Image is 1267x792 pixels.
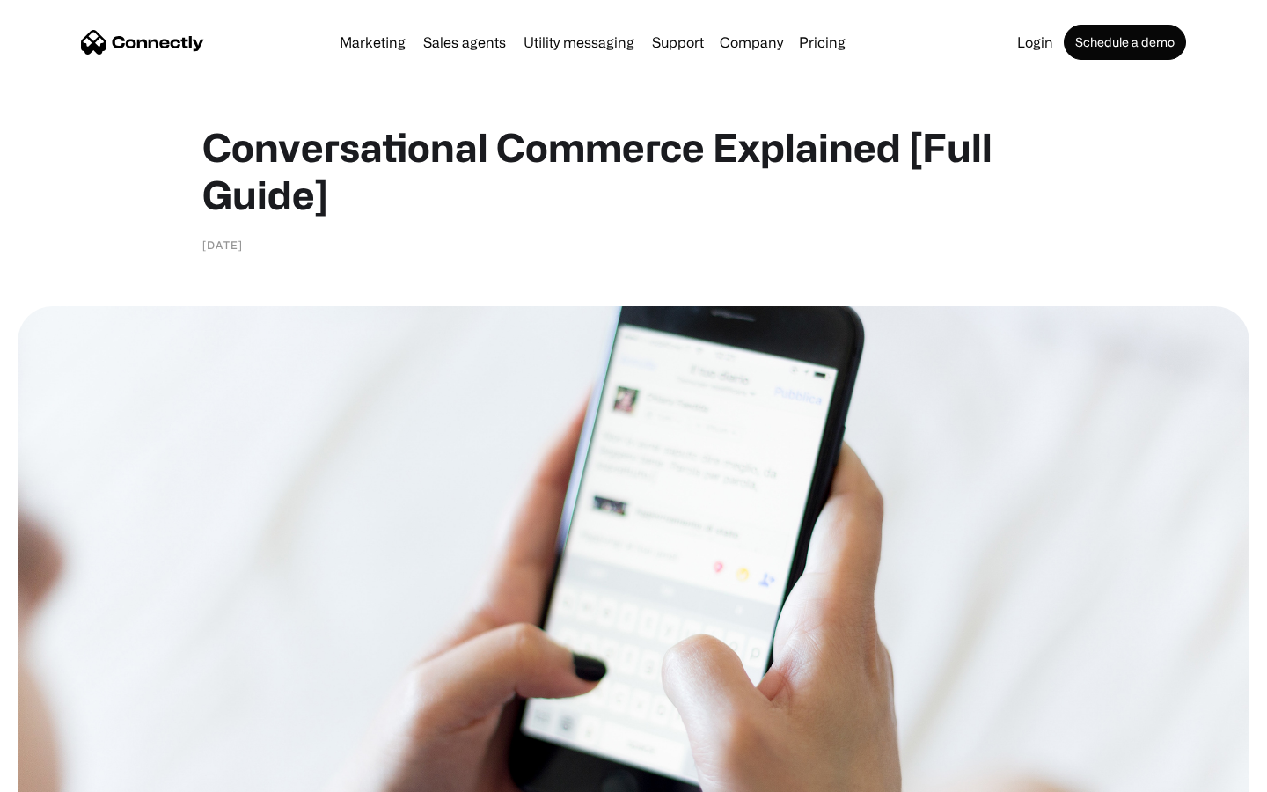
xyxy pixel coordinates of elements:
a: Login [1010,35,1060,49]
a: Pricing [792,35,853,49]
div: Company [720,30,783,55]
a: Utility messaging [516,35,641,49]
a: Marketing [333,35,413,49]
ul: Language list [35,761,106,786]
a: Support [645,35,711,49]
h1: Conversational Commerce Explained [Full Guide] [202,123,1065,218]
aside: Language selected: English [18,761,106,786]
a: Schedule a demo [1064,25,1186,60]
div: [DATE] [202,236,243,253]
a: Sales agents [416,35,513,49]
